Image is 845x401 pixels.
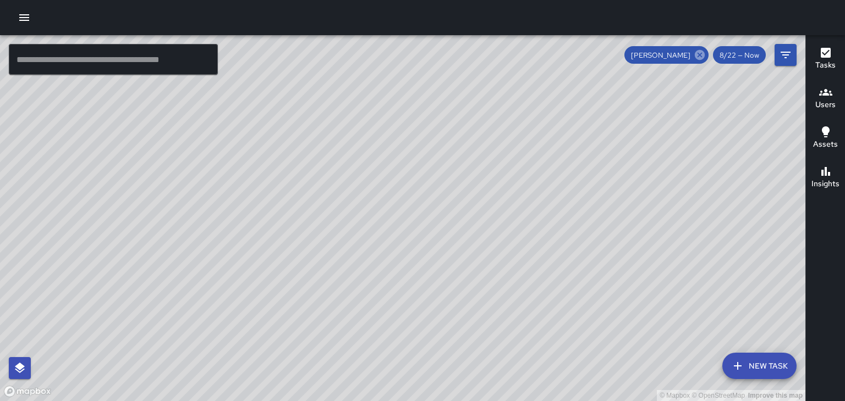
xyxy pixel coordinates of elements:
h6: Insights [811,178,839,190]
span: [PERSON_NAME] [624,51,697,60]
div: [PERSON_NAME] [624,46,709,64]
button: Filters [775,44,797,66]
h6: Users [815,99,836,111]
button: Tasks [806,40,845,79]
button: Users [806,79,845,119]
button: Insights [806,158,845,198]
button: Assets [806,119,845,158]
h6: Tasks [815,59,836,71]
h6: Assets [813,138,838,151]
span: 8/22 — Now [713,51,766,60]
button: New Task [722,353,797,379]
